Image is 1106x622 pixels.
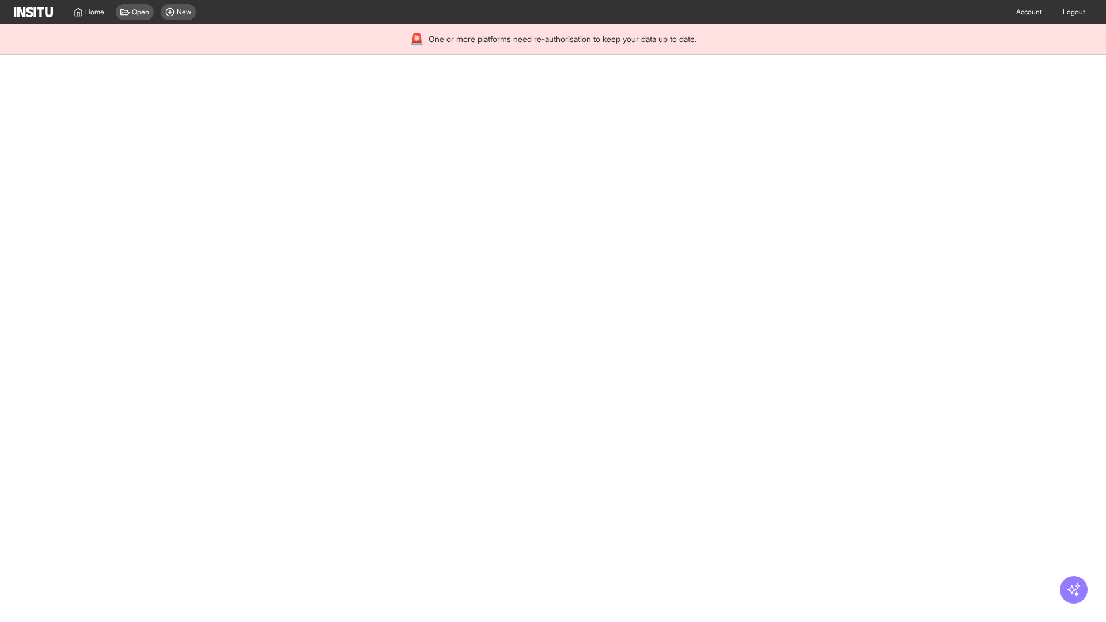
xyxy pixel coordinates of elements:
[85,7,104,17] span: Home
[132,7,149,17] span: Open
[410,31,424,47] div: 🚨
[14,7,53,17] img: Logo
[429,33,696,45] span: One or more platforms need re-authorisation to keep your data up to date.
[177,7,191,17] span: New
